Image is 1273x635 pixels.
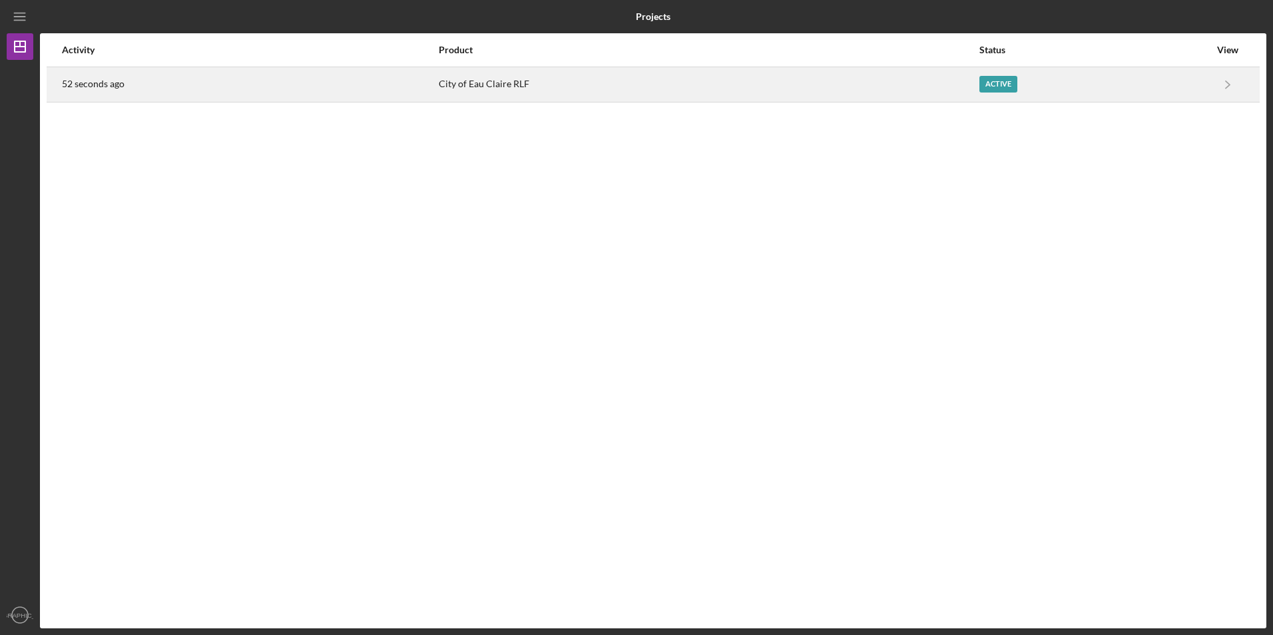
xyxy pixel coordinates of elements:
[1211,45,1244,55] div: View
[636,11,670,22] b: Projects
[439,45,979,55] div: Product
[62,45,437,55] div: Activity
[62,79,125,89] time: 2025-09-03 22:42
[979,45,1210,55] div: Status
[979,76,1017,93] div: Active
[7,602,33,628] button: [GEOGRAPHIC_DATA]
[439,68,979,101] div: City of Eau Claire RLF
